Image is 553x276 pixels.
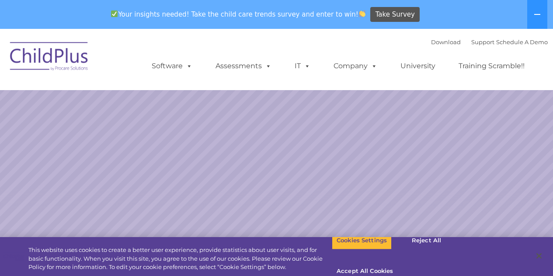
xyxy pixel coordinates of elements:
img: 👏 [359,10,365,17]
span: Take Survey [376,7,415,22]
img: ChildPlus by Procare Solutions [6,36,93,80]
a: Assessments [207,57,280,75]
a: IT [286,57,319,75]
a: Company [325,57,386,75]
a: Training Scramble!! [450,57,533,75]
a: Download [431,38,461,45]
div: This website uses cookies to create a better user experience, provide statistics about user visit... [28,246,332,272]
button: Cookies Settings [332,231,392,250]
img: ✅ [111,10,118,17]
span: Your insights needed! Take the child care trends survey and enter to win! [108,6,369,23]
a: University [392,57,444,75]
a: Software [143,57,201,75]
a: Support [471,38,494,45]
button: Reject All [399,231,454,250]
button: Close [529,246,549,266]
font: | [431,38,548,45]
a: Take Survey [370,7,420,22]
a: Schedule A Demo [496,38,548,45]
